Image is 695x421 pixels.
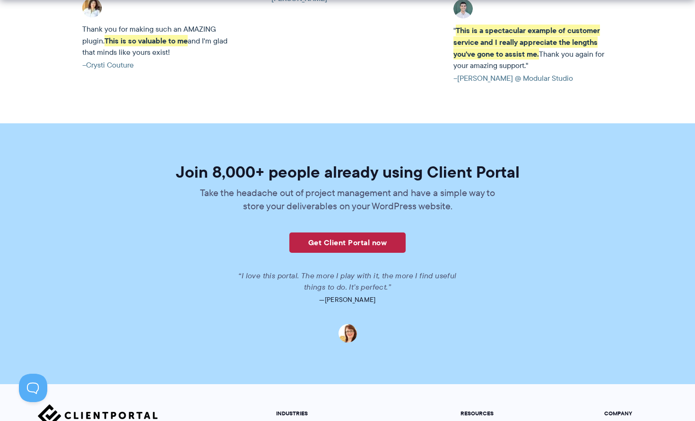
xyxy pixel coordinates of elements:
a: Get Client Portal now [289,232,406,253]
h5: RESOURCES [460,410,515,417]
p: “I love this portal. The more I play with it, the more I find useful things to do. It’s perfect.” [227,270,468,293]
cite: –[PERSON_NAME] @ Modular Studio [453,73,613,84]
cite: –Crysti Couture [82,60,242,71]
p: Thank you for making such an AMAZING plugin. and I'm glad that minds like yours exist! [82,24,242,58]
iframe: Toggle Customer Support [19,374,47,402]
p: " Thank you again for your amazing support." [453,25,613,71]
p: Take the headache out of project management and have a simple way to store your deliverables on y... [194,186,501,213]
h5: INDUSTRIES [276,410,372,417]
strong: This is so valuable to me [104,35,188,46]
strong: This is a spectacular example of customer service and I really appreciate the lengths you've gone... [453,25,600,60]
h5: COMPANY [604,410,657,417]
p: —[PERSON_NAME] [82,293,613,306]
h2: Join 8,000+ people already using Client Portal [82,164,613,180]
